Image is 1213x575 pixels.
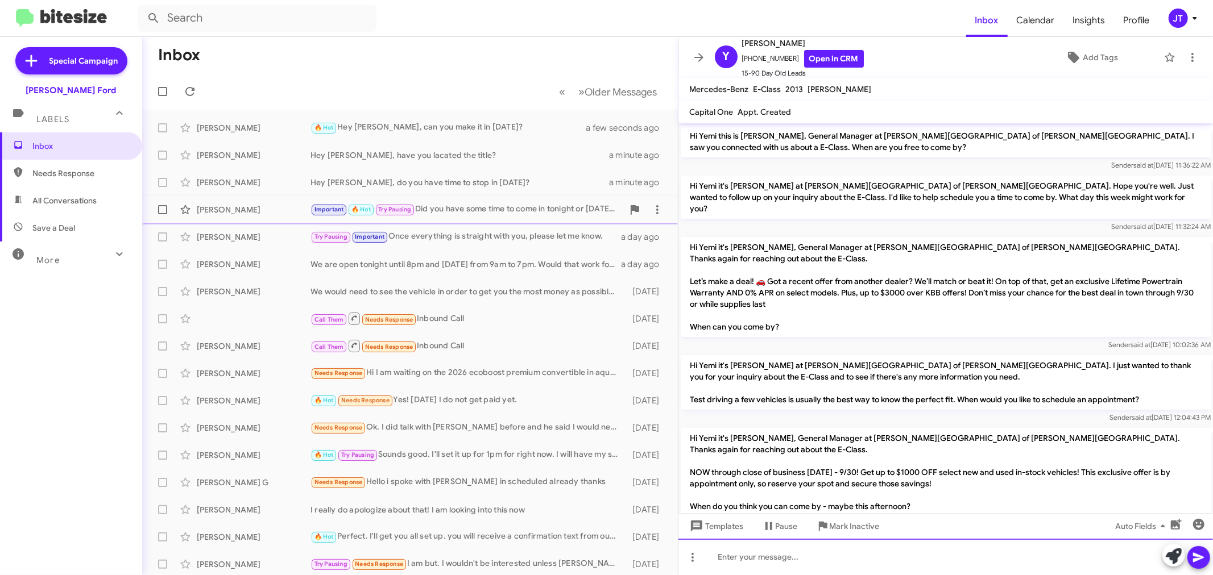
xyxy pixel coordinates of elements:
button: Templates [678,516,753,536]
div: Hey [PERSON_NAME], have you lacated the title? [311,149,609,161]
div: Yes! [DATE] I do not get paid yet. [311,394,624,407]
a: Calendar [1008,4,1064,37]
span: Profile [1115,4,1159,37]
span: Needs Response [365,343,413,351]
span: Mark Inactive [830,516,880,536]
span: Call Them [314,343,344,351]
button: JT [1159,9,1200,28]
span: [PHONE_NUMBER] [742,50,864,68]
div: [DATE] [624,477,669,488]
div: Inbound Call [311,311,624,326]
div: [PERSON_NAME] [197,422,311,434]
span: Try Pausing [341,451,374,459]
div: a minute ago [609,149,669,161]
button: Mark Inactive [807,516,889,536]
span: Appt. Created [738,107,792,117]
span: More [36,255,60,265]
span: Needs Response [365,316,413,323]
span: Sender [DATE] 12:04:43 PM [1109,413,1211,422]
button: Add Tags [1024,47,1158,68]
span: Templates [688,516,744,536]
span: Call Them [314,316,344,323]
button: Pause [753,516,807,536]
span: Try Pausing [314,233,347,240]
div: Inbound Call [311,339,624,353]
button: Next [572,80,664,103]
div: Hey [PERSON_NAME], do you have time to stop in [DATE]? [311,177,609,188]
span: Sender [DATE] 11:36:22 AM [1111,161,1211,169]
a: Special Campaign [15,47,127,74]
input: Search [138,5,376,32]
div: [DATE] [624,449,669,461]
div: a day ago [621,231,669,243]
span: Save a Deal [32,222,75,234]
span: E-Class [754,84,781,94]
div: [PERSON_NAME] [197,449,311,461]
span: Mercedes-Benz [690,84,749,94]
div: JT [1169,9,1188,28]
span: Sender [DATE] 10:02:36 AM [1108,340,1211,349]
div: [PERSON_NAME] [197,340,311,352]
div: We would need to see the vehicle in order to get you the most money as possible. Are you able to ... [311,286,624,297]
nav: Page navigation example [553,80,664,103]
span: Needs Response [314,424,363,431]
button: Previous [553,80,573,103]
span: All Conversations [32,195,97,206]
span: 🔥 Hot [351,206,371,213]
div: [PERSON_NAME] [197,504,311,515]
p: Hi Yemi it's [PERSON_NAME] at [PERSON_NAME][GEOGRAPHIC_DATA] of [PERSON_NAME][GEOGRAPHIC_DATA]. H... [681,176,1211,219]
div: [DATE] [624,368,669,379]
div: [DATE] [624,286,669,297]
button: Auto Fields [1106,516,1179,536]
div: [PERSON_NAME] [197,368,311,379]
div: Sounds good. I'll set it up for 1pm for right now. I will have my scheduling team send you a conf... [311,448,624,461]
a: Insights [1064,4,1115,37]
div: [PERSON_NAME] [197,395,311,406]
a: Inbox [966,4,1008,37]
span: Needs Response [314,478,363,486]
span: » [579,85,585,99]
span: Capital One [690,107,734,117]
div: Ok. I did talk with [PERSON_NAME] before and he said I would need to put down 5k which I don't ha... [311,421,624,434]
div: a day ago [621,259,669,270]
div: a few seconds ago [601,122,669,134]
a: Open in CRM [804,50,864,68]
span: Older Messages [585,86,657,98]
span: said at [1132,413,1152,422]
span: « [560,85,566,99]
span: Needs Response [32,168,129,179]
p: Hi Yemi this is [PERSON_NAME], General Manager at [PERSON_NAME][GEOGRAPHIC_DATA] of [PERSON_NAME]... [681,126,1211,157]
div: [PERSON_NAME] [197,149,311,161]
h1: Inbox [158,46,200,64]
div: [DATE] [624,313,669,324]
div: [DATE] [624,559,669,570]
span: [PERSON_NAME] [808,84,872,94]
span: said at [1131,340,1150,349]
div: Hey [PERSON_NAME], can you make it in [DATE]? [311,121,601,134]
div: [DATE] [624,395,669,406]
div: We are open tonight until 8pm and [DATE] from 9am to 7pm. Would that work for you? [311,259,621,270]
span: 2013 [786,84,804,94]
span: Auto Fields [1115,516,1170,536]
div: Hello i spoke with [PERSON_NAME] in scheduled already thanks [311,476,624,489]
div: [PERSON_NAME] [197,177,311,188]
span: Sender [DATE] 11:32:24 AM [1111,222,1211,231]
p: Hi Yemi it's [PERSON_NAME], General Manager at [PERSON_NAME][GEOGRAPHIC_DATA] of [PERSON_NAME][GE... [681,428,1211,516]
span: Important [314,206,344,213]
div: Once everything is straight with you, please let me know. [311,230,621,243]
span: said at [1133,222,1153,231]
div: Hi I am waiting on the 2026 ecoboost premium convertible in aquamarine. I just texted [PERSON_NAME] [311,366,624,380]
span: Labels [36,114,69,124]
div: a minute ago [609,177,669,188]
div: [PERSON_NAME] [197,559,311,570]
span: said at [1133,161,1153,169]
span: Y [722,48,730,66]
span: Add Tags [1083,47,1118,68]
div: Did you have some time to come in tonight or [DATE]? We close at 8pm tonight and open from 9am to... [311,203,623,216]
div: [DATE] [624,531,669,543]
div: Perfect. I'll get you all set up. you will receive a confirmation text from our scheduling team s... [311,530,624,543]
p: Hi Yemi it's [PERSON_NAME] at [PERSON_NAME][GEOGRAPHIC_DATA] of [PERSON_NAME][GEOGRAPHIC_DATA]. I... [681,355,1211,410]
